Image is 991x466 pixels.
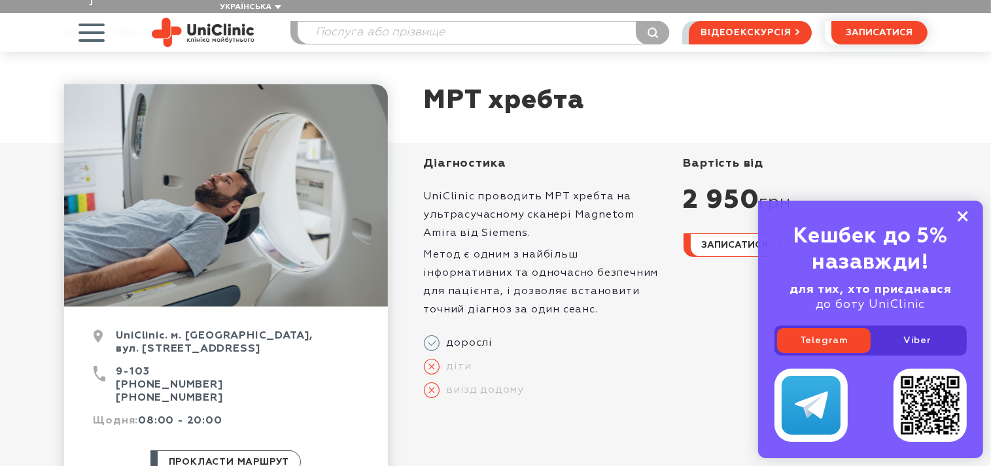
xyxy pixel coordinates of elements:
[702,241,769,250] span: записатися
[440,360,472,373] span: діти
[94,329,358,365] div: UniClinic. м. [GEOGRAPHIC_DATA], вул. [STREET_ADDRESS]
[774,224,967,276] div: Кешбек до 5% назавжди!
[684,233,780,257] button: записатися
[759,192,791,214] span: грн
[871,328,964,353] a: Viber
[220,3,271,11] span: Українська
[684,158,764,169] span: вартість від
[831,21,928,44] button: записатися
[116,393,223,403] a: [PHONE_NUMBER]
[94,416,139,426] span: Щодня:
[777,328,871,353] a: Telegram
[152,18,254,47] img: Uniclinic
[298,22,669,44] input: Послуга або прізвище
[790,284,952,295] b: для тих, хто приєднався
[116,367,150,377] a: 9-103
[684,184,928,217] div: 2 950
[424,188,668,242] p: UniClinic проводить МРТ хребта на ультрасучасному сканері Magnetom Amira від Siemens.
[217,3,281,12] button: Українська
[701,22,791,44] span: відеоекскурсія
[846,28,913,37] span: записатися
[94,414,358,437] div: 08:00 - 20:00
[424,156,668,171] div: Діагностика
[440,337,493,350] span: дорослі
[774,282,967,312] div: до боту UniClinic
[424,84,585,117] h1: МРТ хребта
[424,246,668,319] p: Метод є одним з найбільш інформативних та одночасно безпечним для пацієнта, і дозволяє встановити...
[440,384,525,397] span: виїзд додому
[116,380,223,390] a: [PHONE_NUMBER]
[689,21,811,44] a: відеоекскурсія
